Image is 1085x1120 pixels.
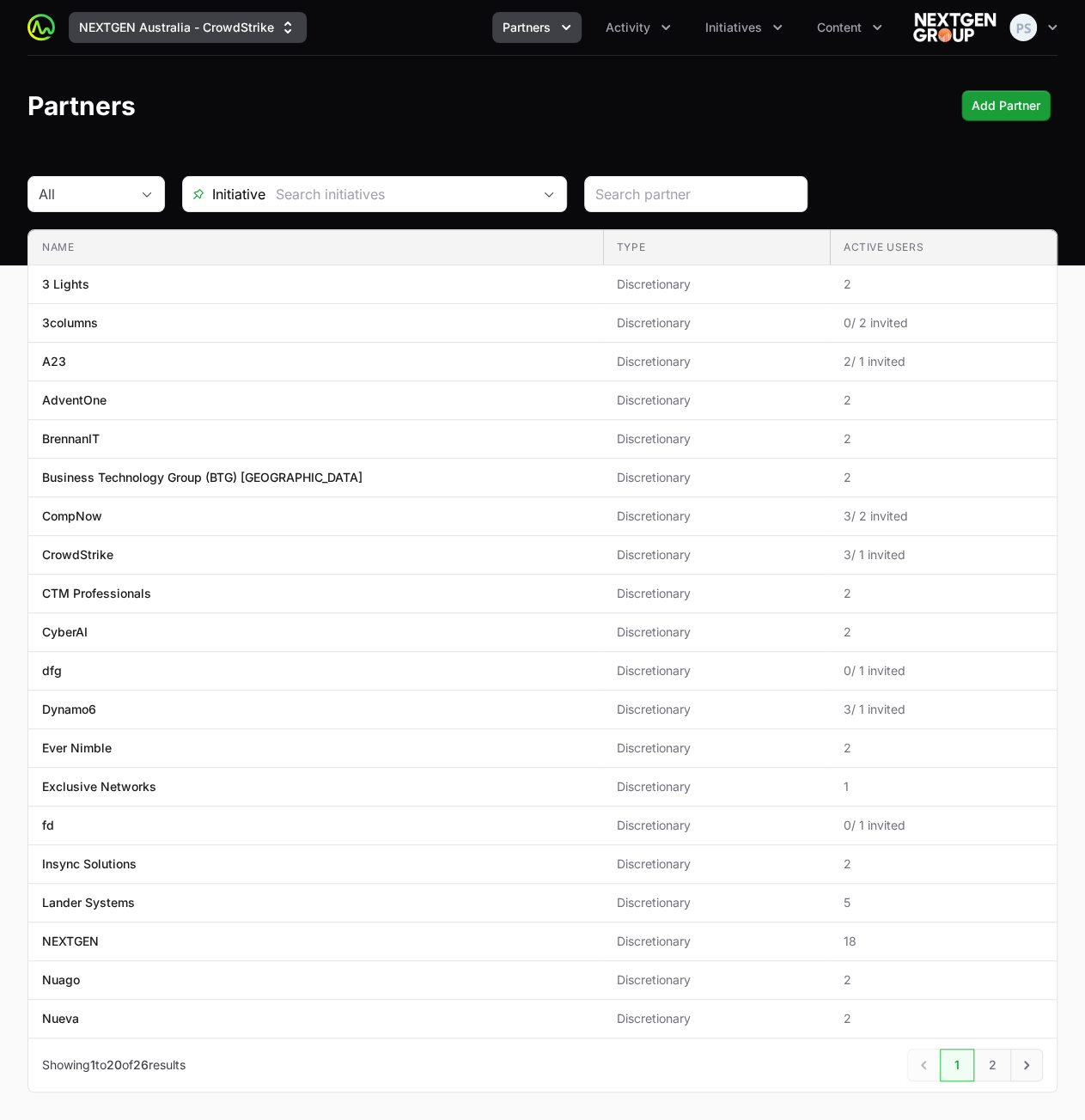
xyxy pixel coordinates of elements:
[42,1010,79,1027] p: Nueva
[617,508,816,525] span: Discretionary
[705,19,762,36] span: Initiatives
[42,546,113,563] p: CrowdStrike
[133,1057,149,1072] span: 26
[42,430,100,447] p: BrennanIT
[617,817,816,834] span: Discretionary
[42,314,98,332] p: 3columns
[503,19,551,36] span: Partners
[27,90,136,121] h1: Partners
[844,276,1043,293] span: 2
[913,10,996,45] img: NEXTGEN Australia
[492,12,582,43] div: Partners menu
[617,778,816,795] span: Discretionary
[39,184,130,204] div: All
[617,314,816,332] span: Discretionary
[28,230,603,265] th: Name
[844,546,1043,563] span: 3 / 1 invited
[42,276,89,293] p: 3 Lights
[844,778,1043,795] span: 1
[844,314,1043,332] span: 0 / 2 invited
[844,1010,1043,1027] span: 2
[830,230,1057,265] th: Active Users
[42,894,135,911] p: Lander Systems
[69,12,307,43] div: Supplier switch menu
[844,855,1043,873] span: 2
[603,230,830,265] th: Type
[617,624,816,641] span: Discretionary
[42,508,102,525] p: CompNow
[42,740,112,757] p: Ever Nimble
[617,701,816,718] span: Discretionary
[42,353,66,370] p: A23
[844,894,1043,911] span: 5
[807,12,893,43] button: Content
[183,184,265,204] span: Initiative
[617,430,816,447] span: Discretionary
[844,585,1043,602] span: 2
[844,469,1043,486] span: 2
[492,12,582,43] button: Partners
[42,855,137,873] p: Insync Solutions
[595,12,681,43] button: Activity
[617,585,816,602] span: Discretionary
[42,392,107,409] p: AdventOne
[1010,1049,1043,1081] a: Next
[617,894,816,911] span: Discretionary
[940,1049,974,1081] a: 1
[90,1057,95,1072] span: 1
[844,817,1043,834] span: 0 / 1 invited
[42,624,88,641] p: CyberAI
[595,12,681,43] div: Activity menu
[844,624,1043,641] span: 2
[42,662,62,679] p: dfg
[617,1010,816,1027] span: Discretionary
[606,19,650,36] span: Activity
[844,740,1043,757] span: 2
[974,1049,1011,1081] a: 2
[595,184,796,204] input: Search partner
[844,508,1043,525] span: 3 / 2 invited
[617,933,816,950] span: Discretionary
[807,12,893,43] div: Content menu
[695,12,793,43] button: Initiatives
[69,12,307,43] button: NEXTGEN Australia - CrowdStrike
[1009,14,1037,41] img: Peter Spillane
[42,585,151,602] p: CTM Professionals
[817,19,862,36] span: Content
[617,546,816,563] span: Discretionary
[42,933,99,950] p: NEXTGEN
[972,95,1040,116] span: Add Partner
[844,933,1043,950] span: 18
[42,701,96,718] p: Dynamo6
[532,177,566,211] div: Open
[42,778,156,795] p: Exclusive Networks
[55,12,893,43] div: Main navigation
[617,353,816,370] span: Discretionary
[617,469,816,486] span: Discretionary
[844,430,1043,447] span: 2
[844,662,1043,679] span: 0 / 1 invited
[695,12,793,43] div: Initiatives menu
[961,90,1051,121] button: Add Partner
[844,701,1043,718] span: 3 / 1 invited
[844,392,1043,409] span: 2
[28,177,164,211] button: All
[617,855,816,873] span: Discretionary
[844,971,1043,989] span: 2
[617,971,816,989] span: Discretionary
[265,177,532,211] input: Search initiatives
[27,14,55,41] img: ActivitySource
[617,392,816,409] span: Discretionary
[42,971,80,989] p: Nuago
[42,1056,186,1074] p: Showing to of results
[107,1057,122,1072] span: 20
[617,740,816,757] span: Discretionary
[42,469,363,486] p: Business Technology Group (BTG) [GEOGRAPHIC_DATA]
[617,276,816,293] span: Discretionary
[844,353,1043,370] span: 2 / 1 invited
[617,662,816,679] span: Discretionary
[961,90,1051,121] div: Primary actions
[42,817,54,834] p: fd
